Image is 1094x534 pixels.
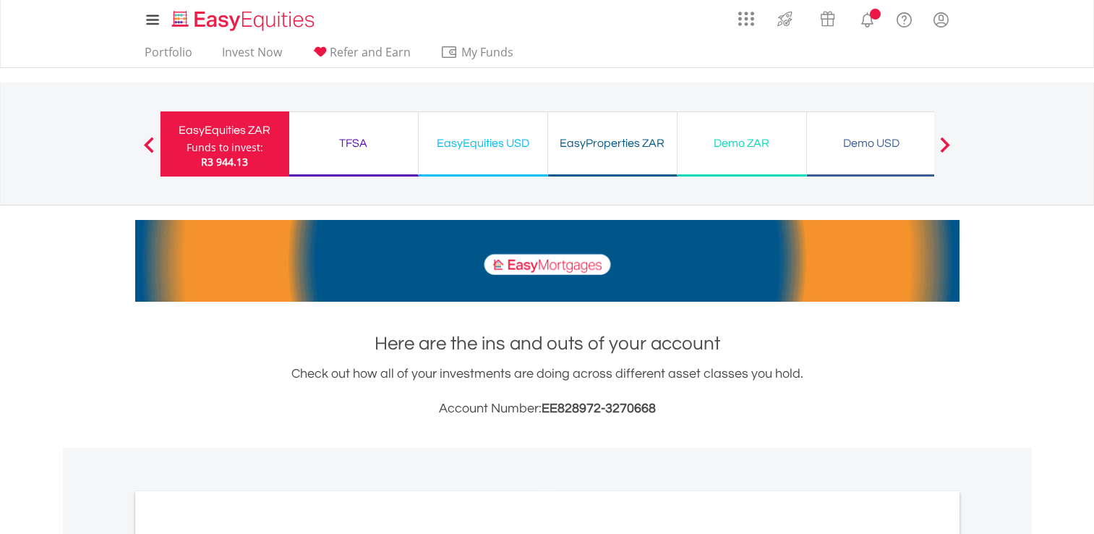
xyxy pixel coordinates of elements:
[806,4,849,30] a: Vouchers
[306,45,416,67] a: Refer and Earn
[330,44,411,60] span: Refer and Earn
[886,4,923,33] a: FAQ's and Support
[542,402,656,415] span: EE828972-3270668
[816,133,927,153] div: Demo USD
[135,399,960,419] h3: Account Number:
[135,220,960,302] img: EasyMortage Promotion Banner
[729,4,764,27] a: AppsGrid
[139,45,198,67] a: Portfolio
[135,331,960,357] h1: Here are the ins and outs of your account
[440,43,535,62] span: My Funds
[738,11,754,27] img: grid-menu-icon.svg
[557,133,668,153] div: EasyProperties ZAR
[166,4,320,33] a: Home page
[773,7,797,30] img: thrive-v2.svg
[931,144,960,158] button: Next
[134,144,163,158] button: Previous
[923,4,960,35] a: My Profile
[187,140,263,155] div: Funds to invest:
[686,133,798,153] div: Demo ZAR
[201,155,248,169] span: R3 944.13
[298,133,409,153] div: TFSA
[169,9,320,33] img: EasyEquities_Logo.png
[816,7,839,30] img: vouchers-v2.svg
[216,45,288,67] a: Invest Now
[849,4,886,33] a: Notifications
[169,120,281,140] div: EasyEquities ZAR
[427,133,539,153] div: EasyEquities USD
[135,364,960,419] div: Check out how all of your investments are doing across different asset classes you hold.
